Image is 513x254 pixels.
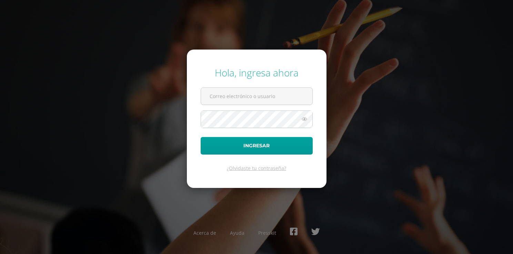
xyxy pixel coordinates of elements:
[227,165,286,171] a: ¿Olvidaste tu contraseña?
[230,230,244,236] a: Ayuda
[201,66,313,79] div: Hola, ingresa ahora
[201,137,313,155] button: Ingresar
[258,230,276,236] a: Presskit
[201,88,312,105] input: Correo electrónico o usuario
[193,230,216,236] a: Acerca de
